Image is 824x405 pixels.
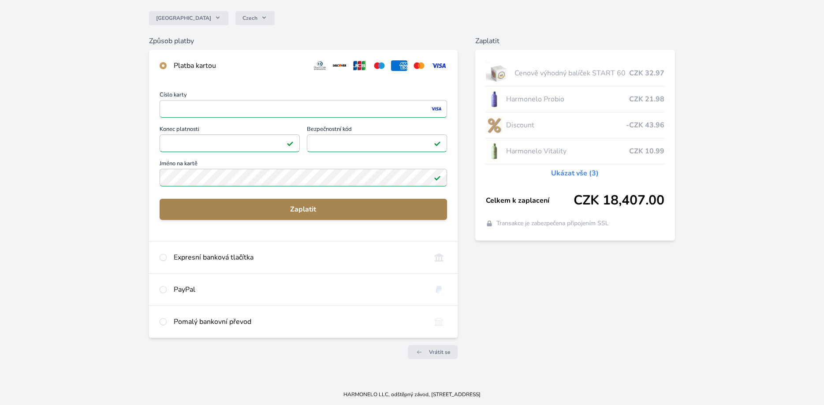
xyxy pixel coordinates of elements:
img: discover.svg [332,60,348,71]
img: bankTransfer_IBAN.svg [431,316,447,327]
div: Pomalý bankovní převod [174,316,424,327]
span: [GEOGRAPHIC_DATA] [156,15,211,22]
span: Konec platnosti [160,126,300,134]
a: Vrátit se [408,345,458,359]
span: Discount [506,120,626,130]
span: Harmonelo Probio [506,94,629,104]
h6: Způsob platby [149,36,458,46]
img: Platné pole [434,174,441,181]
span: Jméno na kartě [160,161,447,169]
img: visa.svg [431,60,447,71]
img: maestro.svg [371,60,388,71]
span: Bezpečnostní kód [307,126,447,134]
iframe: Iframe pro číslo karty [164,103,443,115]
span: CZK 10.99 [629,146,664,156]
button: Zaplatit [160,199,447,220]
span: CZK 32.97 [629,68,664,78]
a: Ukázat vše (3) [551,168,599,178]
img: discount-lo.png [486,114,503,136]
span: CZK 21.98 [629,94,664,104]
iframe: Iframe pro bezpečnostní kód [311,137,443,149]
div: Platba kartou [174,60,305,71]
img: diners.svg [312,60,328,71]
img: jcb.svg [351,60,368,71]
img: onlineBanking_CZ.svg [431,252,447,263]
span: Harmonelo Vitality [506,146,629,156]
div: Expresní banková tlačítka [174,252,424,263]
img: mc.svg [411,60,427,71]
img: Platné pole [434,140,441,147]
span: Transakce je zabezpečena připojením SSL [496,219,609,228]
iframe: Iframe pro datum vypršení platnosti [164,137,296,149]
img: visa [430,105,442,113]
h6: Zaplatit [475,36,675,46]
img: Platné pole [287,140,294,147]
span: Číslo karty [160,92,447,100]
span: Celkem k zaplacení [486,195,574,206]
span: Czech [242,15,257,22]
div: PayPal [174,284,424,295]
span: CZK 18,407.00 [574,193,664,208]
img: CLEAN_VITALITY_se_stinem_x-lo.jpg [486,140,503,162]
span: Zaplatit [167,204,440,215]
img: paypal.svg [431,284,447,295]
span: Cenově výhodný balíček START 60 [515,68,629,78]
img: amex.svg [391,60,407,71]
button: [GEOGRAPHIC_DATA] [149,11,228,25]
img: CLEAN_PROBIO_se_stinem_x-lo.jpg [486,88,503,110]
button: Czech [235,11,275,25]
span: -CZK 43.96 [626,120,664,130]
input: Jméno na kartěPlatné pole [160,169,447,186]
span: Vrátit se [429,349,451,356]
img: start.jpg [486,62,511,84]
